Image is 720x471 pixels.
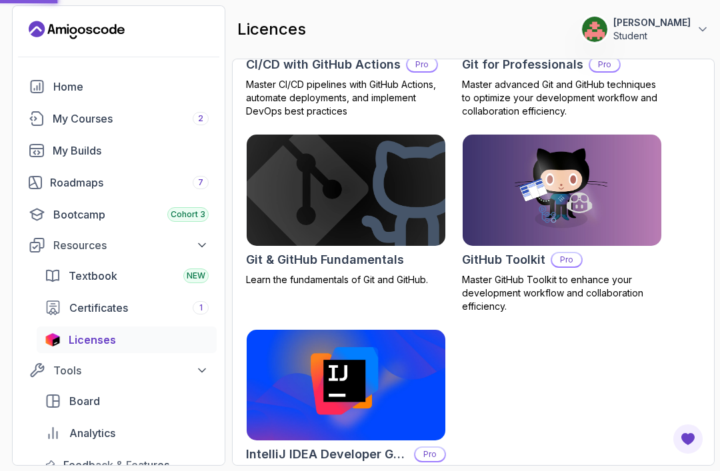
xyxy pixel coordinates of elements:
[462,250,545,269] h2: GitHub Toolkit
[246,250,404,269] h2: Git & GitHub Fundamentals
[581,16,709,43] button: user profile image[PERSON_NAME]Student
[613,29,691,43] p: Student
[53,362,209,378] div: Tools
[69,393,100,409] span: Board
[53,207,209,223] div: Bootcamp
[53,79,209,95] div: Home
[247,330,445,441] img: IntelliJ IDEA Developer Guide card
[463,135,661,246] img: GitHub Toolkit card
[198,113,203,124] span: 2
[45,333,61,346] img: jetbrains icon
[53,143,209,159] div: My Builds
[21,73,217,100] a: home
[21,201,217,228] a: bootcamp
[613,16,691,29] p: [PERSON_NAME]
[37,388,217,414] a: board
[21,105,217,132] a: courses
[69,332,116,348] span: Licenses
[407,58,437,71] p: Pro
[672,423,704,455] button: Open Feedback Button
[53,237,209,253] div: Resources
[69,425,115,441] span: Analytics
[29,19,125,41] a: Landing page
[198,177,203,188] span: 7
[69,268,117,284] span: Textbook
[246,78,446,118] p: Master CI/CD pipelines with GitHub Actions, automate deployments, and implement DevOps best pract...
[590,58,619,71] p: Pro
[21,358,217,382] button: Tools
[37,262,217,289] a: textbook
[21,137,217,164] a: builds
[462,134,662,313] a: GitHub Toolkit cardGitHub ToolkitProMaster GitHub Toolkit to enhance your development workflow an...
[237,19,306,40] h2: licences
[247,135,445,246] img: Git & GitHub Fundamentals card
[462,273,662,313] p: Master GitHub Toolkit to enhance your development workflow and collaboration efficiency.
[37,294,217,321] a: certificates
[246,55,401,74] h2: CI/CD with GitHub Actions
[187,270,205,281] span: NEW
[37,420,217,446] a: analytics
[462,55,583,74] h2: Git for Professionals
[582,17,607,42] img: user profile image
[69,300,128,316] span: Certificates
[462,78,662,118] p: Master advanced Git and GitHub techniques to optimize your development workflow and collaboration...
[246,273,446,286] p: Learn the fundamentals of Git and GitHub.
[199,302,203,313] span: 1
[50,175,209,191] div: Roadmaps
[171,209,205,220] span: Cohort 3
[552,253,581,266] p: Pro
[415,448,445,461] p: Pro
[53,111,209,127] div: My Courses
[21,233,217,257] button: Resources
[246,134,446,286] a: Git & GitHub Fundamentals cardGit & GitHub FundamentalsLearn the fundamentals of Git and GitHub.
[21,169,217,196] a: roadmaps
[246,445,409,464] h2: IntelliJ IDEA Developer Guide
[37,326,217,353] a: licenses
